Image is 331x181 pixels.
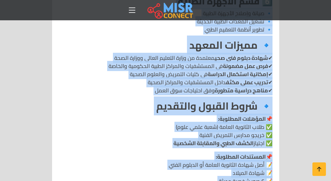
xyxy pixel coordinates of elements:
strong: فرص عمل مضمونة [223,61,268,71]
p: 📌 ✅ طلاب الثانوية العامة (شعبة علمي علوم) ✅ خريجو مدارس التمريض الفنية ✅ اجتياز [59,115,273,147]
strong: مناهج دراسية متطورة [215,85,268,95]
strong: شهادة دبلوم فني صحي [215,53,268,63]
strong: تدريب عملي مكثف [226,77,268,87]
strong: الكشف الطبي والمقابلة الشخصية [173,138,254,148]
strong: المؤهلات المطلوبة: [218,114,266,124]
p: 🔹 صيانة وإصلاح الأجهزة الطبية 🔹 تشغيل المعدات الطبية الحديثة 🔹 تطوير أنظمة التعقيم الطبي [59,9,273,33]
strong: إمكانية استكمال الدراسة [208,69,268,79]
strong: 🔹 شروط القبول والتقديم [156,96,273,115]
strong: المستندات المطلوبة: [216,152,266,162]
strong: 🔹 مميزات المعهد [189,36,273,54]
p: ✔ معتمدة من وزارة التعليم العالي ووزارة الصحة ✔ في المستشفيات والمراكز الطبية الحكومية والخاصة ✔ ... [59,54,273,94]
img: main.misr_connect [147,2,193,19]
